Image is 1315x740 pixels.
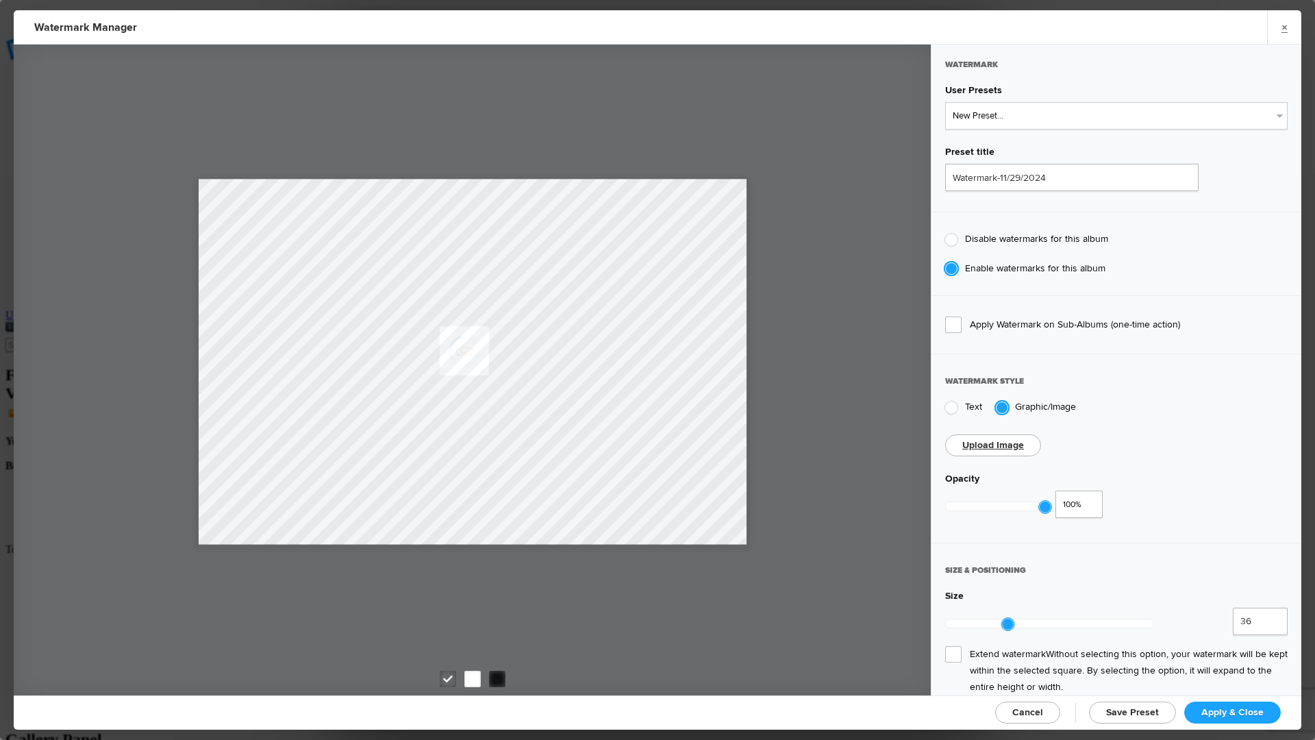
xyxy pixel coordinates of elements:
[945,146,994,164] span: Preset title
[945,646,1288,695] span: Extend watermark
[1184,702,1281,724] a: Apply & Close
[1063,498,1086,512] span: 100%
[945,565,1026,588] span: SIZE & POSITIONING
[995,702,1060,724] a: Cancel
[965,401,982,412] span: Text
[1106,706,1159,718] span: Save Preset
[945,473,979,491] span: Opacity
[945,60,998,82] span: Watermark
[1012,706,1043,718] span: Cancel
[11,8,431,25] p: [GEOGRAPHIC_DATA], 2019
[965,262,1105,274] span: Enable watermarks for this album
[945,434,1041,456] sp-upload-button: Upload Image
[945,317,1288,333] span: Apply Watermark on Sub-Albums (one-time action)
[945,376,1024,399] span: Watermark style
[965,233,1108,245] span: Disable watermarks for this album
[962,439,1024,451] a: Upload Image
[945,84,1002,102] span: User Presets
[945,164,1199,191] input: Name for your Watermark Preset
[945,590,964,608] span: Size
[1089,702,1176,724] a: Save Preset
[970,648,1288,693] span: Without selecting this option, your watermark will be kept within the selected square. By selecti...
[1201,706,1264,718] span: Apply & Close
[34,10,843,45] h2: Watermark Manager
[1267,10,1301,44] a: ×
[1015,401,1076,412] span: Graphic/Image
